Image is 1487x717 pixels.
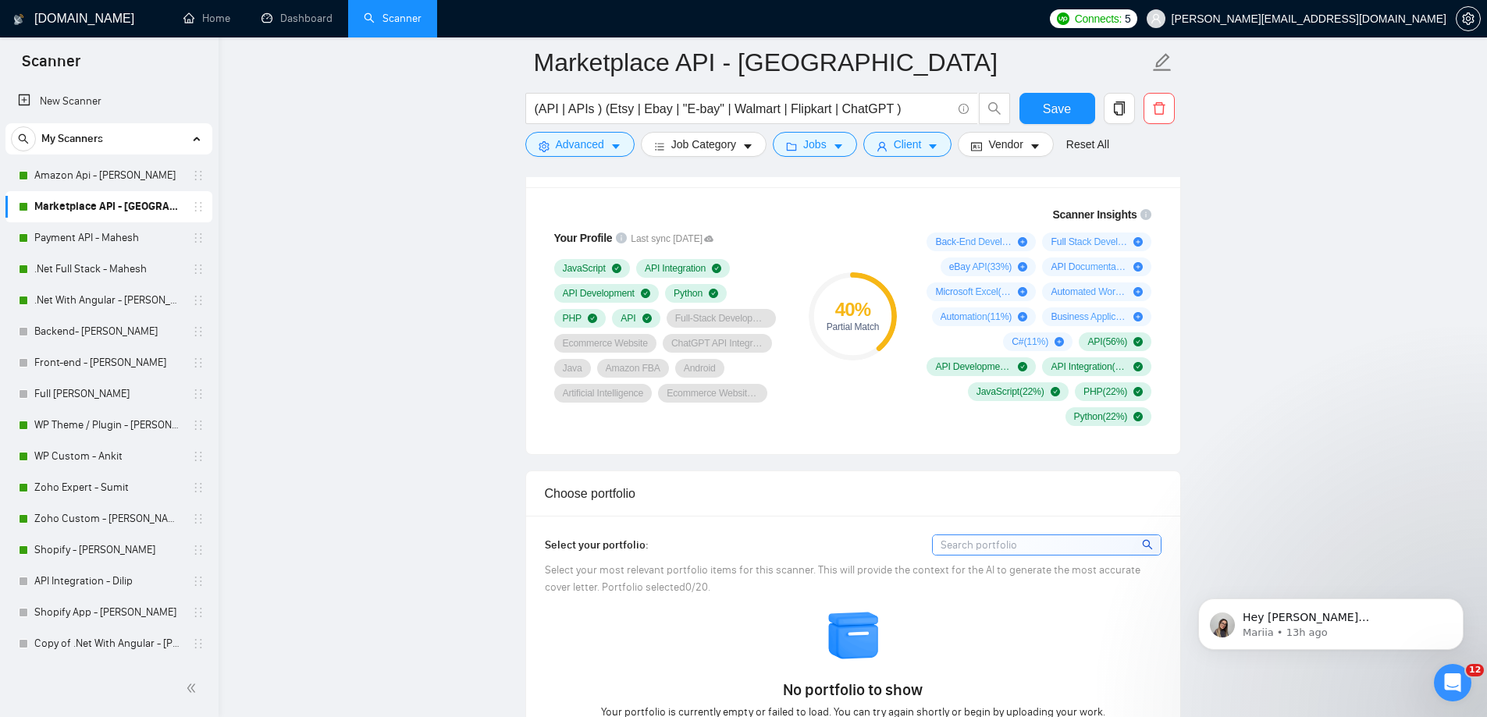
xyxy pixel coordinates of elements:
button: idcardVendorcaret-down [958,132,1053,157]
span: JavaScript [563,262,606,275]
button: search [11,126,36,151]
span: PHP ( 22 %) [1083,385,1127,398]
input: Search Freelance Jobs... [535,99,952,119]
span: holder [192,232,205,244]
span: edit [1152,52,1172,73]
img: upwork-logo.png [1057,12,1069,25]
span: plus-circle [1133,237,1143,247]
span: Automated Workflow ( 11 %) [1051,286,1127,298]
a: New Scanner [18,86,200,117]
a: Backend- [PERSON_NAME] [34,316,183,347]
span: search [1142,536,1155,553]
span: Full Stack Development ( 33 %) [1051,236,1127,248]
span: caret-down [927,140,938,152]
span: idcard [971,140,982,152]
input: Scanner name... [534,43,1149,82]
span: Amazon FBA [606,362,660,374]
span: plus-circle [1018,312,1027,321]
span: API [621,312,635,325]
span: holder [192,325,205,338]
span: Advanced [556,136,604,153]
span: plus-circle [1055,337,1064,346]
a: .Net With Angular - [PERSON_NAME] [34,285,183,316]
a: Zoho Custom - [PERSON_NAME] [34,503,183,534]
span: JavaScript ( 22 %) [977,385,1044,398]
span: Ecommerce Website Development [667,387,759,399]
span: API Development [563,287,635,300]
span: Jobs [803,136,827,153]
span: info-circle [616,232,627,243]
a: dashboardDashboard [261,12,333,25]
span: double-left [186,680,201,696]
span: C# ( 11 %) [1012,335,1048,348]
a: setting [1456,12,1481,25]
span: check-circle [1018,362,1027,371]
a: Reset All [1066,136,1109,153]
span: plus-circle [1133,287,1143,296]
span: setting [1457,12,1480,25]
span: plus-circle [1133,312,1143,321]
span: Automation ( 11 %) [941,311,1012,323]
span: holder [192,419,205,431]
span: Save [1043,99,1071,119]
span: holder [192,450,205,463]
a: Payment API - Mahesh [34,222,183,254]
span: Python ( 22 %) [1074,410,1128,423]
a: Shopify App - [PERSON_NAME] [34,597,183,628]
span: plus-circle [1018,237,1027,247]
li: My Scanners [5,123,212,659]
span: check-circle [709,289,718,298]
button: setting [1456,6,1481,31]
span: check-circle [712,264,721,273]
span: bars [654,140,665,152]
span: caret-down [742,140,753,152]
span: Connects: [1075,10,1122,27]
span: info-circle [959,104,969,114]
a: Copy of .Net With Angular - [PERSON_NAME] [34,628,183,659]
span: Business Applications Development ( 11 %) [1051,311,1127,323]
a: Amazon Api - [PERSON_NAME] [34,160,183,191]
iframe: Intercom live chat [1434,664,1471,701]
button: userClientcaret-down [863,132,952,157]
a: WP Custom - Ankit [34,441,183,472]
span: check-circle [642,314,652,323]
span: delete [1144,101,1174,115]
span: check-circle [1133,387,1143,396]
span: check-circle [641,289,650,298]
button: settingAdvancedcaret-down [525,132,635,157]
span: user [877,140,888,152]
span: check-circle [1133,337,1143,346]
span: folder [786,140,797,152]
span: holder [192,388,205,400]
span: eBay API ( 33 %) [949,261,1012,273]
button: Save [1019,93,1095,124]
img: empty-box [827,609,881,663]
a: homeHome [183,12,230,25]
a: Shopify - [PERSON_NAME] [34,534,183,566]
button: search [979,93,1010,124]
span: Back-End Development ( 44 %) [935,236,1012,248]
span: holder [192,637,205,650]
span: Hey [PERSON_NAME][EMAIL_ADDRESS][DOMAIN_NAME], Looks like your Upwork agency Viztech Soft Solutio... [68,45,265,290]
span: user [1151,13,1161,24]
span: holder [192,169,205,182]
img: logo [13,7,24,32]
span: Microsoft Excel ( 22 %) [935,286,1012,298]
a: WP Theme / Plugin - [PERSON_NAME] [34,410,183,441]
span: check-circle [588,314,597,323]
span: caret-down [1030,140,1041,152]
span: holder [192,357,205,369]
a: Full [PERSON_NAME] [34,378,183,410]
span: holder [192,606,205,619]
span: holder [192,544,205,556]
button: folderJobscaret-down [773,132,857,157]
span: API ( 56 %) [1087,335,1127,348]
a: Zoho Expert - Sumit [34,472,183,503]
span: 12 [1466,664,1484,676]
span: info-circle [1140,209,1151,220]
span: holder [192,201,205,213]
button: delete [1144,93,1175,124]
a: .Net Full Stack - Mahesh [34,254,183,285]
